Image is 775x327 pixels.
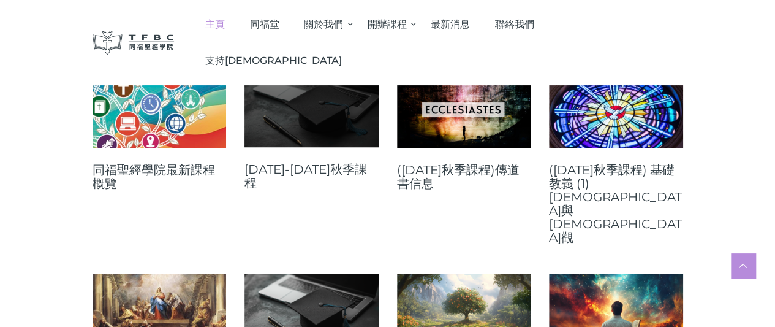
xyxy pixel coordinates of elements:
a: ([DATE]秋季課程) 基礎教義 (1) [DEMOGRAPHIC_DATA]與[DEMOGRAPHIC_DATA]觀 [549,163,683,244]
img: 同福聖經學院 TFBC [93,31,175,55]
span: 同福堂 [249,18,279,30]
a: 同福聖經學院最新課程概覽 [93,163,227,190]
a: Scroll to top [731,253,755,278]
a: 開辦課程 [355,6,418,42]
span: 關於我們 [304,18,343,30]
a: 同福堂 [237,6,292,42]
span: 聯絡我們 [495,18,534,30]
a: [DATE]-[DATE]秋季課程 [244,163,379,190]
a: 關於我們 [292,6,355,42]
span: 支持[DEMOGRAPHIC_DATA] [205,55,342,66]
a: 最新消息 [418,6,483,42]
a: 支持[DEMOGRAPHIC_DATA] [192,42,354,79]
span: 最新消息 [431,18,470,30]
a: 聯絡我們 [482,6,546,42]
span: 主頁 [205,18,225,30]
a: ([DATE]秋季課程)傳道書信息 [397,163,531,190]
a: 主頁 [192,6,237,42]
span: 開辦課程 [368,18,407,30]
